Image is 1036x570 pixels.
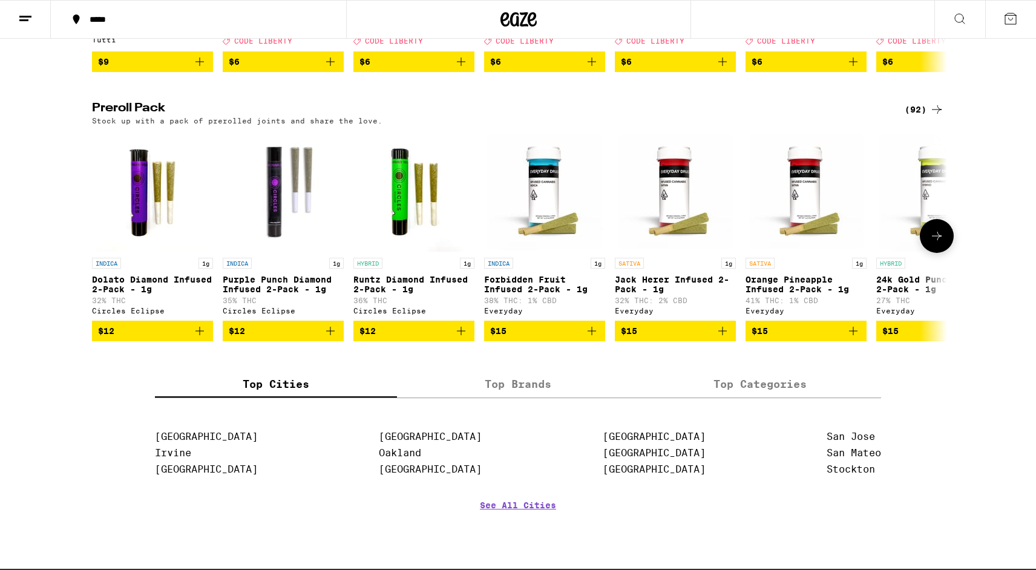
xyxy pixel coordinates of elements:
div: Everyday [484,307,605,315]
span: $15 [621,326,637,336]
span: $15 [752,326,768,336]
div: Everyday [615,307,736,315]
p: Jack Herer Infused 2-Pack - 1g [615,275,736,294]
span: CODE LIBERTY [234,38,292,45]
p: 1g [591,258,605,269]
p: 1g [460,258,474,269]
button: Add to bag [353,321,474,341]
a: San Mateo [827,447,881,459]
p: Dolato Diamond Infused 2-Pack - 1g [92,275,213,294]
p: Stock up with a pack of prerolled joints and share the love. [92,117,382,125]
span: $6 [621,57,632,67]
a: Open page for Dolato Diamond Infused 2-Pack - 1g from Circles Eclipse [92,131,213,321]
span: $12 [359,326,376,336]
img: Circles Eclipse - Purple Punch Diamond Infused 2-Pack - 1g [223,131,344,252]
button: Add to bag [484,51,605,72]
p: 1g [329,258,344,269]
span: $9 [98,57,109,67]
a: [GEOGRAPHIC_DATA] [155,464,258,475]
a: Open page for Purple Punch Diamond Infused 2-Pack - 1g from Circles Eclipse [223,131,344,321]
p: SATIVA [615,258,644,269]
span: $6 [882,57,893,67]
a: Stockton [827,464,875,475]
button: Add to bag [615,51,736,72]
p: Orange Pineapple Infused 2-Pack - 1g [746,275,867,294]
p: 32% THC [92,296,213,304]
button: Add to bag [615,321,736,341]
p: 36% THC [353,296,474,304]
a: Open page for Orange Pineapple Infused 2-Pack - 1g from Everyday [746,131,867,321]
a: Open page for 24k Gold Punch Infused 2-Pack - 1g from Everyday [876,131,997,321]
p: 38% THC: 1% CBD [484,296,605,304]
button: Add to bag [746,51,867,72]
img: Everyday - Orange Pineapple Infused 2-Pack - 1g [746,131,867,252]
a: [GEOGRAPHIC_DATA] [603,447,706,459]
button: Add to bag [876,321,997,341]
span: CODE LIBERTY [626,38,684,45]
p: 41% THC: 1% CBD [746,296,867,304]
p: HYBRID [353,258,382,269]
div: Tutti [92,36,213,44]
img: Circles Eclipse - Dolato Diamond Infused 2-Pack - 1g [92,131,213,252]
span: $6 [490,57,501,67]
p: 1g [852,258,867,269]
p: INDICA [484,258,513,269]
p: INDICA [223,258,252,269]
div: Circles Eclipse [92,307,213,315]
p: HYBRID [876,258,905,269]
a: San Jose [827,431,875,442]
a: [GEOGRAPHIC_DATA] [603,431,706,442]
h2: Preroll Pack [92,102,885,117]
span: $6 [359,57,370,67]
button: Add to bag [92,321,213,341]
div: Circles Eclipse [223,307,344,315]
label: Top Categories [639,372,881,398]
span: $15 [490,326,507,336]
p: Runtz Diamond Infused 2-Pack - 1g [353,275,474,294]
a: (92) [905,102,944,117]
div: Everyday [746,307,867,315]
label: Top Brands [397,372,639,398]
a: See All Cities [480,500,556,545]
img: Everyday - Jack Herer Infused 2-Pack - 1g [615,131,736,252]
a: [GEOGRAPHIC_DATA] [155,431,258,442]
button: Add to bag [353,51,474,72]
span: $12 [229,326,245,336]
p: Purple Punch Diamond Infused 2-Pack - 1g [223,275,344,294]
span: $6 [229,57,240,67]
p: INDICA [92,258,121,269]
p: 35% THC [223,296,344,304]
button: Add to bag [746,321,867,341]
a: Oakland [379,447,421,459]
p: 27% THC [876,296,997,304]
span: $15 [882,326,899,336]
p: SATIVA [746,258,775,269]
img: Everyday - 24k Gold Punch Infused 2-Pack - 1g [876,131,997,252]
a: [GEOGRAPHIC_DATA] [379,464,482,475]
button: Add to bag [223,321,344,341]
span: $6 [752,57,762,67]
button: Add to bag [484,321,605,341]
img: Circles Eclipse - Runtz Diamond Infused 2-Pack - 1g [353,131,474,252]
a: Irvine [155,447,191,459]
p: 32% THC: 2% CBD [615,296,736,304]
p: 24k Gold Punch Infused 2-Pack - 1g [876,275,997,294]
a: Open page for Runtz Diamond Infused 2-Pack - 1g from Circles Eclipse [353,131,474,321]
span: Hi. Need any help? [7,8,87,18]
span: CODE LIBERTY [365,38,423,45]
span: CODE LIBERTY [496,38,554,45]
div: Everyday [876,307,997,315]
label: Top Cities [155,372,397,398]
a: Open page for Forbidden Fruit Infused 2-Pack - 1g from Everyday [484,131,605,321]
p: 1g [721,258,736,269]
span: CODE LIBERTY [757,38,815,45]
span: $12 [98,326,114,336]
a: [GEOGRAPHIC_DATA] [379,431,482,442]
div: tabs [155,372,881,398]
button: Add to bag [92,51,213,72]
img: Everyday - Forbidden Fruit Infused 2-Pack - 1g [484,131,605,252]
p: 1g [198,258,213,269]
a: [GEOGRAPHIC_DATA] [603,464,706,475]
span: CODE LIBERTY [888,38,946,45]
